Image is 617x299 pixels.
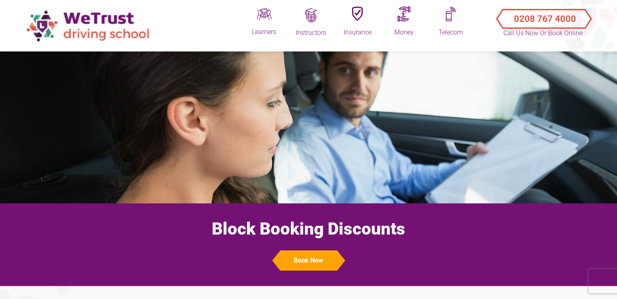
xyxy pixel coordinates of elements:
[499,7,587,23] button: Call Us Now or Book Online
[20,4,158,47] img: wetrust-ds-logo.png
[244,28,284,36] div: Learners
[430,28,471,37] div: Telecom
[398,6,411,21] img: Moneyq.png
[337,28,378,37] div: Insurance
[489,2,597,30] a: Call Us Now or Book Online 0208 767 4000
[290,28,331,37] div: Instructors
[304,8,318,22] img: Trainingq.png
[8,250,609,271] a: Book Now
[257,6,272,21] img: Driveq.png
[352,6,363,21] img: Insuranceq.png
[280,250,337,271] button: Book Now
[503,28,584,38] p: Call Us Now or Book Online
[384,28,424,37] div: Money
[8,219,609,239] h1: Block Booking Discounts
[445,6,456,21] img: Mobileq.png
